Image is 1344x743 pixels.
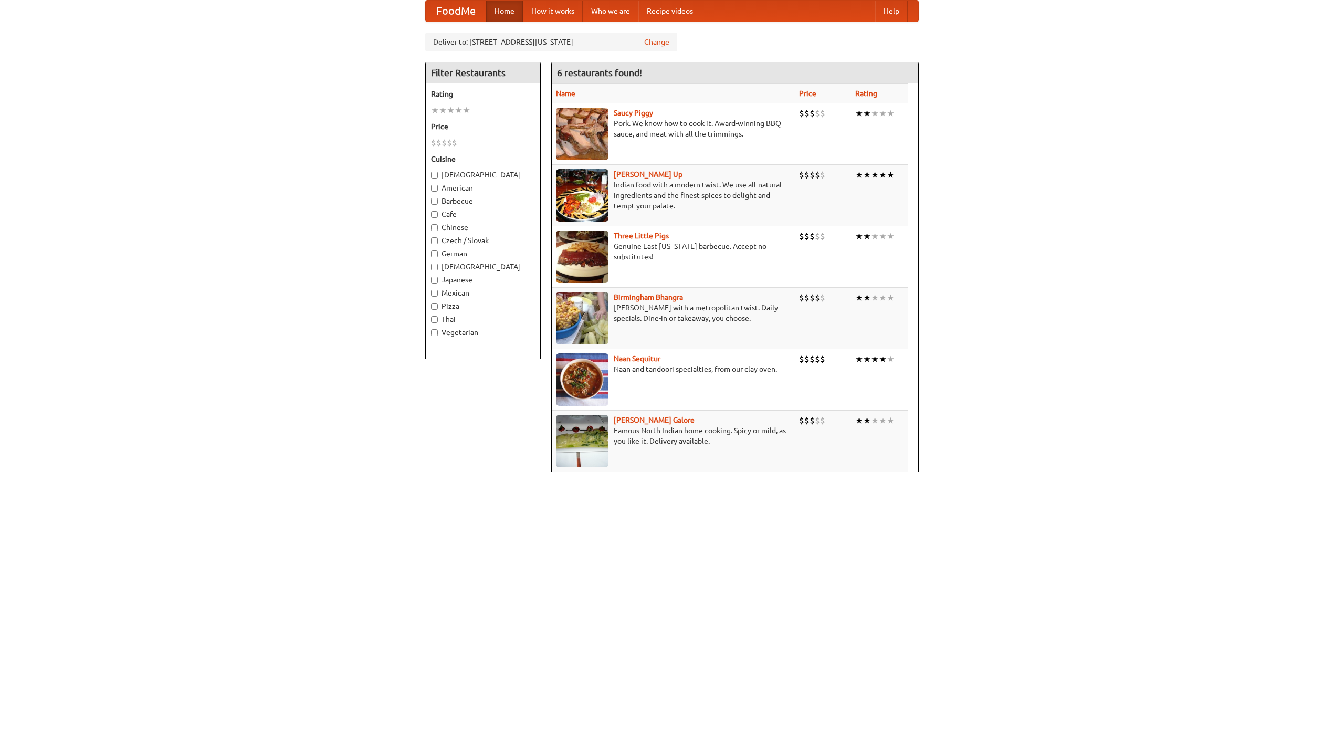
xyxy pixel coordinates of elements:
[556,108,608,160] img: saucy.jpg
[810,415,815,426] li: $
[431,329,438,336] input: Vegetarian
[556,364,791,374] p: Naan and tandoori specialties, from our clay oven.
[799,353,804,365] li: $
[799,89,816,98] a: Price
[556,89,575,98] a: Name
[810,108,815,119] li: $
[875,1,908,22] a: Help
[804,108,810,119] li: $
[644,37,669,47] a: Change
[431,248,535,259] label: German
[431,303,438,310] input: Pizza
[871,415,879,426] li: ★
[431,237,438,244] input: Czech / Slovak
[431,170,535,180] label: [DEMOGRAPHIC_DATA]
[431,137,436,149] li: $
[431,264,438,270] input: [DEMOGRAPHIC_DATA]
[820,292,825,304] li: $
[556,353,608,406] img: naansequitur.jpg
[614,416,695,424] a: [PERSON_NAME] Galore
[431,288,535,298] label: Mexican
[431,275,535,285] label: Japanese
[431,198,438,205] input: Barbecue
[431,314,535,325] label: Thai
[447,137,452,149] li: $
[815,415,820,426] li: $
[879,415,887,426] li: ★
[431,235,535,246] label: Czech / Slovak
[614,232,669,240] b: Three Little Pigs
[436,137,442,149] li: $
[871,231,879,242] li: ★
[556,292,608,344] img: bhangra.jpg
[863,353,871,365] li: ★
[556,241,791,262] p: Genuine East [US_STATE] barbecue. Accept no substitutes!
[855,231,863,242] li: ★
[887,415,895,426] li: ★
[431,224,438,231] input: Chinese
[820,108,825,119] li: $
[425,33,677,51] div: Deliver to: [STREET_ADDRESS][US_STATE]
[887,169,895,181] li: ★
[452,137,457,149] li: $
[523,1,583,22] a: How it works
[804,169,810,181] li: $
[810,353,815,365] li: $
[871,108,879,119] li: ★
[799,169,804,181] li: $
[815,353,820,365] li: $
[887,353,895,365] li: ★
[447,104,455,116] li: ★
[614,354,660,363] a: Naan Sequitur
[799,415,804,426] li: $
[820,169,825,181] li: $
[820,415,825,426] li: $
[556,169,608,222] img: curryup.jpg
[879,108,887,119] li: ★
[863,292,871,304] li: ★
[614,109,653,117] a: Saucy Piggy
[556,180,791,211] p: Indian food with a modern twist. We use all-natural ingredients and the finest spices to delight ...
[887,292,895,304] li: ★
[556,118,791,139] p: Pork. We know how to cook it. Award-winning BBQ sauce, and meat with all the trimmings.
[614,170,682,179] a: [PERSON_NAME] Up
[556,425,791,446] p: Famous North Indian home cooking. Spicy or mild, as you like it. Delivery available.
[855,353,863,365] li: ★
[431,222,535,233] label: Chinese
[815,292,820,304] li: $
[855,415,863,426] li: ★
[855,169,863,181] li: ★
[863,415,871,426] li: ★
[431,154,535,164] h5: Cuisine
[442,137,447,149] li: $
[871,353,879,365] li: ★
[426,1,486,22] a: FoodMe
[556,302,791,323] p: [PERSON_NAME] with a metropolitan twist. Daily specials. Dine-in or takeaway, you choose.
[815,231,820,242] li: $
[804,353,810,365] li: $
[804,231,810,242] li: $
[431,290,438,297] input: Mexican
[863,231,871,242] li: ★
[820,353,825,365] li: $
[431,301,535,311] label: Pizza
[431,172,438,179] input: [DEMOGRAPHIC_DATA]
[431,183,535,193] label: American
[431,196,535,206] label: Barbecue
[810,231,815,242] li: $
[431,277,438,284] input: Japanese
[556,415,608,467] img: currygalore.jpg
[855,292,863,304] li: ★
[455,104,463,116] li: ★
[799,292,804,304] li: $
[804,415,810,426] li: $
[879,353,887,365] li: ★
[431,209,535,219] label: Cafe
[810,292,815,304] li: $
[855,108,863,119] li: ★
[431,211,438,218] input: Cafe
[426,62,540,83] h4: Filter Restaurants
